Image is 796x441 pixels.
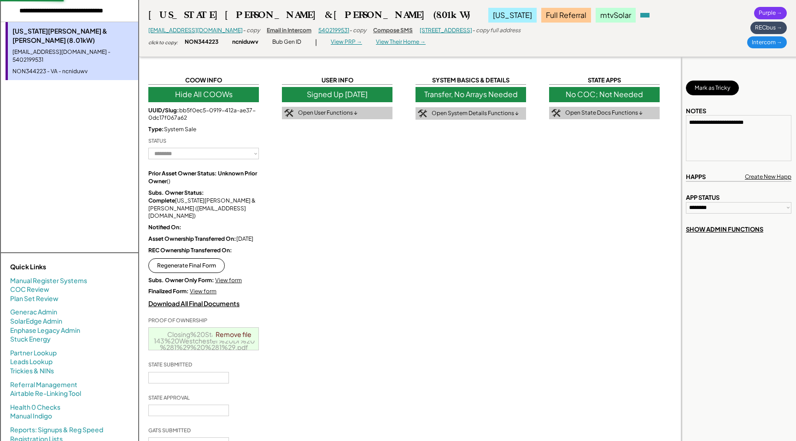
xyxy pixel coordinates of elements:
[596,8,636,23] div: mtvSolar
[349,27,366,35] div: - copy
[148,137,166,144] div: STATUS
[10,366,54,376] a: Trickies & NINs
[420,27,472,34] a: [STREET_ADDRESS]
[745,173,791,181] div: Create New Happ
[10,308,57,317] a: Generac Admin
[432,110,519,117] div: Open System Details Functions ↓
[267,27,311,35] div: Email in Intercom
[272,38,301,46] div: Bub Gen ID
[686,173,706,181] div: HAPPS
[488,8,537,23] div: [US_STATE]
[565,109,643,117] div: Open State Docs Functions ↓
[416,87,526,102] div: Transfer, No Arrays Needed
[541,8,591,23] div: Full Referral
[185,38,218,46] div: NON344223
[10,326,80,335] a: Enphase Legacy Admin
[148,299,259,308] div: Download All Final Documents
[418,110,427,118] img: tool-icon.png
[12,27,134,45] div: [US_STATE][PERSON_NAME] & [PERSON_NAME] (8.01kW)
[10,412,52,421] a: Manual Indigo
[148,170,258,185] strong: Prior Asset Owner Status: Unknown Prior Owner
[148,87,259,102] div: Hide All COOWs
[154,330,255,351] a: Closing%20Statement-143%20Westchester%20Dr%20%281%29%20%281%29.pdf
[10,380,77,389] a: Referral Management
[318,27,349,34] a: 5402199531
[215,277,242,284] a: View form
[243,27,260,35] div: - copy
[376,38,426,46] div: View Their Home →
[190,288,217,295] a: View form
[148,126,164,133] strong: Type:
[331,38,362,46] div: View PRP →
[754,7,787,19] div: Purple →
[12,68,134,75] div: NON344223 - VA - ncniduwv
[10,285,49,294] a: COC Review
[686,107,706,115] div: NOTES
[373,27,413,35] div: Compose SMS
[10,276,87,285] a: Manual Register Systems
[212,328,255,341] a: Remove file
[148,126,259,133] div: System Sale
[148,107,179,114] strong: UUID/Slug:
[148,9,470,21] div: [US_STATE][PERSON_NAME] & [PERSON_NAME] (8.01kW)
[148,427,191,434] div: GATS SUBMITTED
[148,247,232,254] strong: REC Ownership Transferred On:
[148,27,243,34] a: [EMAIL_ADDRESS][DOMAIN_NAME]
[148,277,214,284] strong: Subs. Owner Only Form:
[148,189,259,220] div: [US_STATE][PERSON_NAME] & [PERSON_NAME] ([EMAIL_ADDRESS][DOMAIN_NAME])
[284,109,293,117] img: tool-icon.png
[148,235,236,242] strong: Asset Ownership Transferred On:
[282,76,392,85] div: USER INFO
[10,357,53,366] a: Leads Lookup
[686,193,720,202] div: APP STATUS
[232,38,258,46] div: ncniduwv
[148,235,259,243] div: [DATE]
[148,288,189,295] strong: Finalized Form:
[10,335,51,344] a: Stuck Energy
[148,189,205,204] strong: Subs. Owner Status: Complete
[750,22,787,34] div: RECbus →
[10,425,103,435] a: Reports: Signups & Reg Speed
[549,87,660,102] div: No COC; Not Needed
[416,76,526,85] div: SYSTEM BASICS & DETAILS
[10,262,102,272] div: Quick Links
[12,48,134,64] div: [EMAIL_ADDRESS][DOMAIN_NAME] - 5402199531
[10,348,57,358] a: Partner Lookup
[282,87,392,102] div: Signed Up [DATE]
[148,107,259,122] div: bb5f0ec5-0919-412a-ae37-0dc17f067a62
[686,81,739,95] button: Mark as Tricky
[551,109,561,117] img: tool-icon.png
[148,394,190,401] div: STATE APPROVAL
[148,224,181,231] strong: Notified On:
[10,389,81,398] a: Airtable Re-Linking Tool
[472,27,521,35] div: - copy full address
[148,76,259,85] div: COOW INFO
[10,294,59,303] a: Plan Set Review
[298,109,357,117] div: Open User Functions ↓
[747,36,787,49] div: Intercom →
[549,76,660,85] div: STATE APPS
[10,317,62,326] a: SolarEdge Admin
[148,317,207,324] div: PROOF OF OWNERSHIP
[686,225,763,233] div: SHOW ADMIN FUNCTIONS
[315,38,317,47] div: |
[148,39,178,46] div: click to copy:
[148,361,192,368] div: STATE SUBMITTED
[148,258,225,273] button: Regenerate Final Form
[10,403,60,412] a: Health 0 Checks
[148,170,259,186] div: ()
